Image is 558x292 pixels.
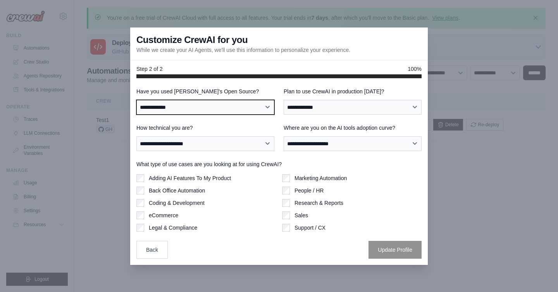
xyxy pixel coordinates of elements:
[149,211,178,219] label: eCommerce
[294,199,343,207] label: Research & Reports
[136,34,248,46] h3: Customize CrewAI for you
[294,211,308,219] label: Sales
[284,124,422,132] label: Where are you on the AI tools adoption curve?
[408,65,422,73] span: 100%
[284,88,422,95] label: Plan to use CrewAI in production [DATE]?
[294,187,324,194] label: People / HR
[136,88,274,95] label: Have you used [PERSON_NAME]'s Open Source?
[136,160,422,168] label: What type of use cases are you looking at for using CrewAI?
[149,224,197,232] label: Legal & Compliance
[294,224,325,232] label: Support / CX
[136,46,350,54] p: While we create your AI Agents, we'll use this information to personalize your experience.
[149,187,205,194] label: Back Office Automation
[136,65,163,73] span: Step 2 of 2
[136,241,168,259] button: Back
[136,124,274,132] label: How technical you are?
[294,174,347,182] label: Marketing Automation
[149,174,231,182] label: Adding AI Features To My Product
[369,241,422,259] button: Update Profile
[149,199,205,207] label: Coding & Development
